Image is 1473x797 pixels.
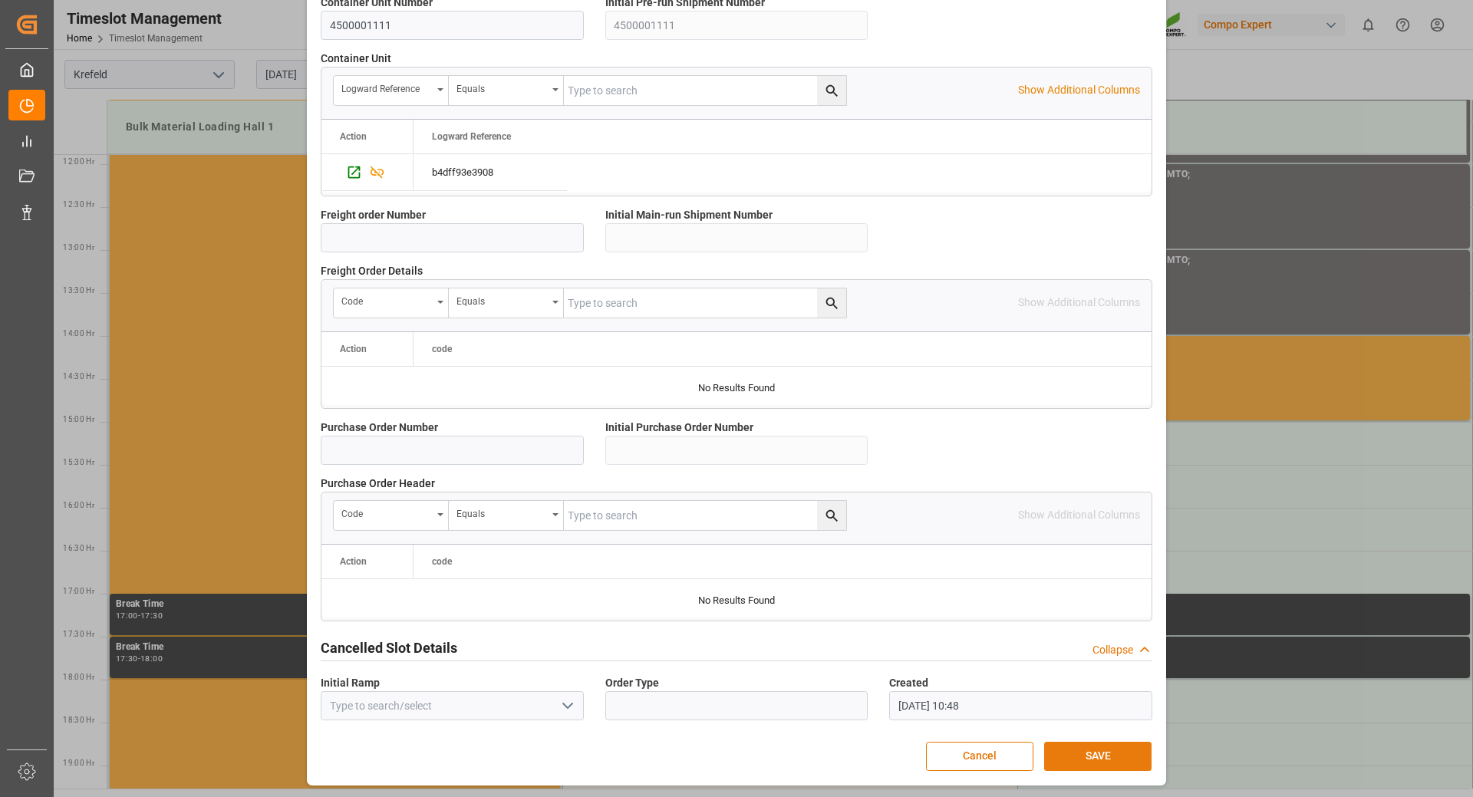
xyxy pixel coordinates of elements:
input: Type to search [564,288,846,318]
button: open menu [449,501,564,530]
span: Order Type [605,675,659,691]
div: Logward Reference [341,78,432,96]
button: open menu [555,694,578,718]
button: SAVE [1044,742,1152,771]
div: code [341,291,432,308]
span: Initial Main-run Shipment Number [605,207,773,223]
span: Purchase Order Number [321,420,438,436]
button: open menu [449,288,564,318]
div: Action [340,556,367,567]
span: Initial Purchase Order Number [605,420,753,436]
span: Initial Ramp [321,675,380,691]
span: Created [889,675,928,691]
input: Type to search/select [321,691,584,720]
button: Cancel [926,742,1033,771]
button: open menu [449,76,564,105]
button: open menu [334,288,449,318]
div: Equals [456,78,547,96]
div: Equals [456,291,547,308]
input: Type to search [564,501,846,530]
div: Collapse [1092,642,1133,658]
p: Show Additional Columns [1018,82,1140,98]
button: search button [817,501,846,530]
div: Equals [456,503,547,521]
button: open menu [334,76,449,105]
div: Press SPACE to select this row. [414,154,567,191]
span: Freight Order Details [321,263,423,279]
h2: Cancelled Slot Details [321,637,457,658]
button: search button [817,288,846,318]
div: code [341,503,432,521]
button: open menu [334,501,449,530]
div: b4dff93e3908 [414,154,567,190]
span: Container Unit [321,51,391,67]
span: Purchase Order Header [321,476,435,492]
div: Press SPACE to select this row. [321,154,414,191]
div: Action [340,131,367,142]
span: Freight order Number [321,207,426,223]
span: code [432,556,452,567]
span: Logward Reference [432,131,511,142]
button: search button [817,76,846,105]
span: code [432,344,452,354]
input: Type to search [564,76,846,105]
input: DD.MM.YYYY HH:MM [889,691,1152,720]
div: Action [340,344,367,354]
